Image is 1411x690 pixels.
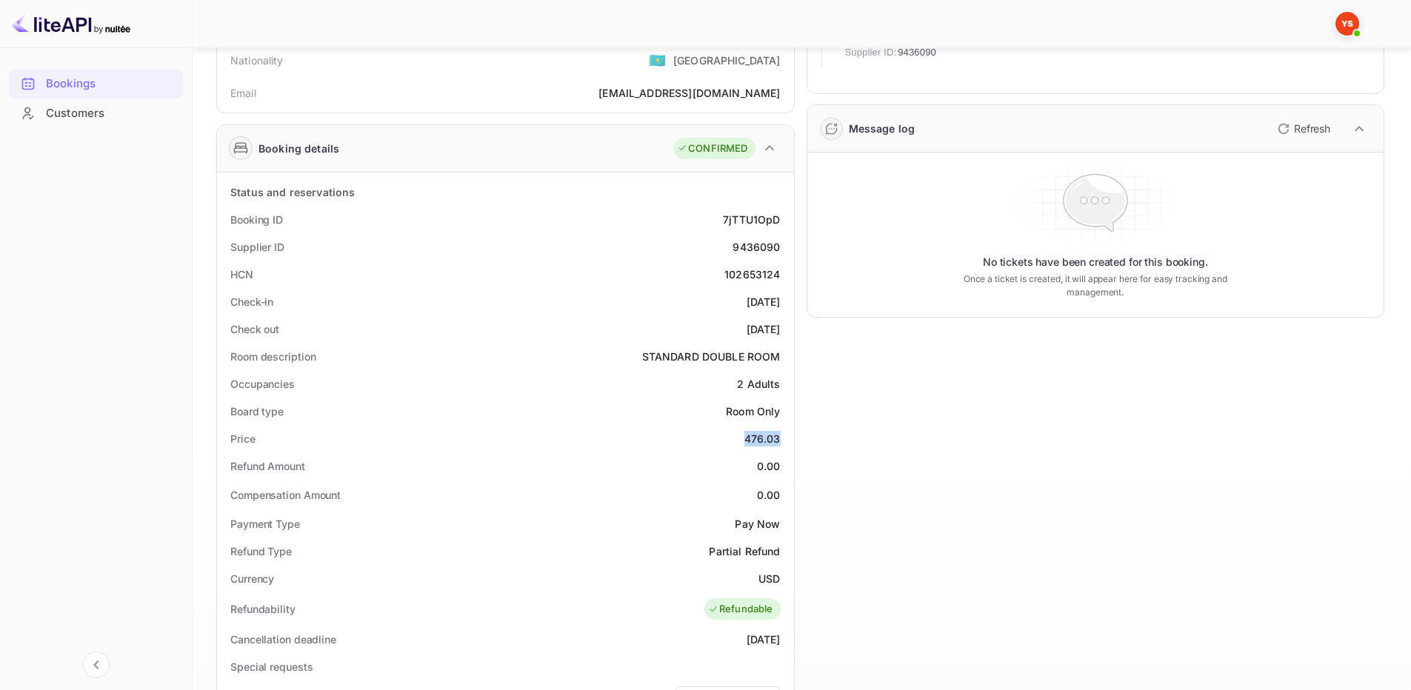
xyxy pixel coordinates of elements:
[723,212,780,227] div: 7jTTU1OpD
[758,571,780,586] div: USD
[709,543,780,559] div: Partial Refund
[230,239,284,255] div: Supplier ID
[737,376,780,392] div: 2 Adults
[230,601,296,617] div: Refundability
[642,349,781,364] div: STANDARD DOUBLE ROOM
[747,294,781,309] div: [DATE]
[46,76,176,93] div: Bookings
[230,53,284,68] div: Nationality
[677,141,747,156] div: CONFIRMED
[735,516,780,532] div: Pay Now
[83,652,110,678] button: Collapse navigation
[940,272,1250,299] p: Once a ticket is created, it will appear here for easy tracking and management.
[230,349,316,364] div: Room description
[9,99,183,128] div: Customers
[757,458,781,474] div: 0.00
[230,632,336,647] div: Cancellation deadline
[230,431,256,446] div: Price
[708,602,773,617] div: Refundable
[1335,12,1359,36] img: Yandex Support
[230,516,300,532] div: Payment Type
[230,458,305,474] div: Refund Amount
[230,321,279,337] div: Check out
[673,53,781,68] div: [GEOGRAPHIC_DATA]
[230,212,283,227] div: Booking ID
[230,571,274,586] div: Currency
[724,267,780,282] div: 102653124
[747,632,781,647] div: [DATE]
[649,47,666,73] span: United States
[230,659,313,674] div: Special requests
[230,85,256,101] div: Email
[733,239,780,255] div: 9436090
[1269,117,1336,141] button: Refresh
[230,376,295,392] div: Occupancies
[845,45,897,60] span: Supplier ID:
[9,70,183,97] a: Bookings
[12,12,130,36] img: LiteAPI logo
[726,403,780,419] div: Room Only
[230,267,253,282] div: HCN
[230,294,273,309] div: Check-in
[230,403,284,419] div: Board type
[983,255,1208,269] p: No tickets have been created for this booking.
[747,321,781,337] div: [DATE]
[757,487,781,503] div: 0.00
[230,487,341,503] div: Compensation Amount
[46,105,176,122] div: Customers
[598,85,780,101] div: [EMAIL_ADDRESS][DOMAIN_NAME]
[744,431,781,446] div: 476.03
[258,141,339,156] div: Booking details
[9,99,183,127] a: Customers
[230,543,292,559] div: Refund Type
[1294,121,1330,136] p: Refresh
[849,121,915,136] div: Message log
[898,45,936,60] span: 9436090
[230,184,355,200] div: Status and reservations
[9,70,183,98] div: Bookings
